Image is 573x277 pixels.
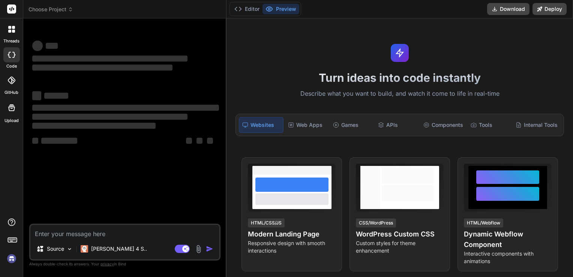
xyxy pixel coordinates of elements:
div: APIs [375,117,418,133]
span: Choose Project [28,6,73,13]
div: HTML/CSS/JS [248,218,285,227]
div: Websites [239,117,283,133]
span: ‌ [32,114,187,120]
div: Web Apps [285,117,328,133]
h4: WordPress Custom CSS [356,229,444,239]
label: threads [3,38,19,44]
label: GitHub [4,89,18,96]
p: Always double-check its answers. Your in Bind [29,260,220,268]
p: Responsive design with smooth interactions [248,239,336,254]
div: HTML/Webflow [464,218,503,227]
button: Download [487,3,529,15]
button: Preview [262,4,299,14]
span: ‌ [46,43,58,49]
span: ‌ [32,105,219,111]
img: signin [5,252,18,265]
span: ‌ [32,91,41,100]
span: privacy [100,262,114,266]
span: ‌ [32,41,43,51]
button: Editor [231,4,262,14]
img: Pick Models [66,246,73,252]
span: ‌ [32,65,172,71]
button: Deploy [532,3,567,15]
label: Upload [4,117,19,124]
img: icon [206,245,213,253]
div: Games [330,117,373,133]
div: Internal Tools [513,117,561,133]
p: Interactive components with animations [464,250,552,265]
p: [PERSON_NAME] 4 S.. [91,245,147,253]
img: attachment [194,245,203,253]
span: ‌ [32,138,38,144]
span: ‌ [32,56,187,62]
h4: Modern Landing Page [248,229,336,239]
label: code [6,63,17,69]
h1: Turn ideas into code instantly [231,71,568,84]
h4: Dynamic Webflow Component [464,229,552,250]
span: ‌ [186,138,192,144]
span: ‌ [207,138,213,144]
img: Claude 4 Sonnet [81,245,88,253]
p: Describe what you want to build, and watch it come to life in real-time [231,89,568,99]
div: Components [420,117,466,133]
div: Tools [468,117,511,133]
p: Source [47,245,64,253]
span: ‌ [41,138,77,144]
span: ‌ [196,138,202,144]
span: ‌ [44,93,68,99]
span: ‌ [32,123,156,129]
p: Custom styles for theme enhancement [356,239,444,254]
div: CSS/WordPress [356,218,396,227]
